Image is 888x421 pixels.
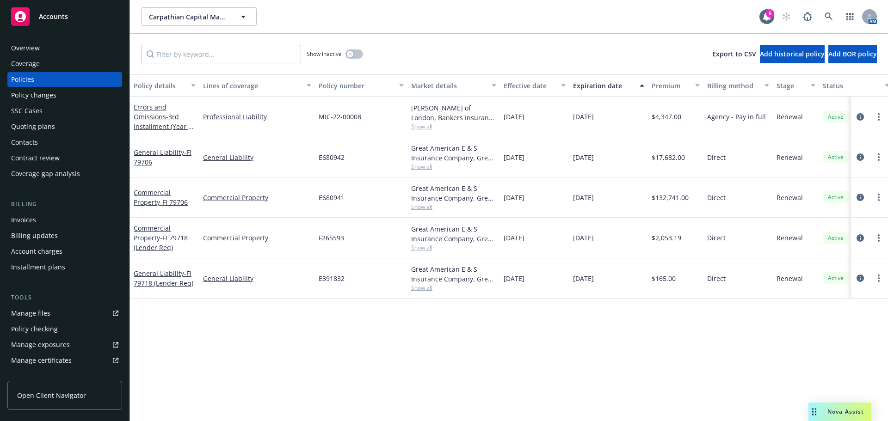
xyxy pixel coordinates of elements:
span: Agency - Pay in full [707,112,766,122]
span: [DATE] [504,112,524,122]
a: General Liability [134,269,193,287]
span: $165.00 [652,274,676,283]
a: Coverage [7,56,122,71]
div: Policy number [319,81,394,91]
span: $4,347.00 [652,112,681,122]
div: Expiration date [573,81,634,91]
div: Account charges [11,244,62,259]
span: - FI 79718 (Lender Req) [134,233,188,252]
span: [DATE] [573,193,594,202]
a: Account charges [7,244,122,259]
span: $132,741.00 [652,193,689,202]
a: Start snowing [777,7,795,26]
div: Great American E & S Insurance Company, Great American Insurance Group [411,224,496,244]
span: Renewal [777,153,803,162]
div: Policy changes [11,88,56,103]
div: Billing [7,200,122,209]
span: Show all [411,122,496,130]
a: Errors and Omissions [134,103,192,140]
span: MIC-22-00008 [319,112,361,122]
span: Carpathian Capital Management [149,12,229,22]
div: Tools [7,293,122,302]
span: Export to CSV [712,49,756,58]
span: Show all [411,203,496,211]
span: Nova Assist [827,408,864,415]
a: SSC Cases [7,104,122,118]
span: - 3rd Installment (Year 3 of 3) [134,112,193,140]
a: Search [820,7,838,26]
button: Expiration date [569,74,648,97]
div: Contract review [11,151,60,165]
span: Direct [707,233,726,243]
span: [DATE] [573,233,594,243]
span: Active [826,153,845,161]
a: Quoting plans [7,119,122,134]
div: Invoices [11,213,36,227]
a: Report a Bug [798,7,817,26]
a: Contract review [7,151,122,165]
button: Lines of coverage [199,74,315,97]
span: [DATE] [504,193,524,202]
span: Show all [411,163,496,171]
button: Effective date [500,74,569,97]
span: E680942 [319,153,345,162]
div: Manage certificates [11,353,72,368]
div: SSC Cases [11,104,43,118]
a: circleInformation [855,273,866,284]
span: [DATE] [573,153,594,162]
a: more [873,192,884,203]
a: Policy changes [7,88,122,103]
span: E680941 [319,193,345,202]
span: Renewal [777,274,803,283]
a: Commercial Property [134,188,188,207]
a: more [873,273,884,284]
div: Lines of coverage [203,81,301,91]
span: Active [826,193,845,201]
a: General Liability [203,153,311,162]
span: E391832 [319,274,345,283]
span: Show all [411,244,496,251]
div: Status [823,81,879,91]
div: Coverage gap analysis [11,166,80,181]
a: Manage claims [7,369,122,384]
a: Coverage gap analysis [7,166,122,181]
span: Active [826,274,845,282]
div: Policy checking [11,322,58,336]
a: more [873,232,884,244]
a: Switch app [841,7,859,26]
span: Add BOR policy [828,49,877,58]
div: Policy details [134,81,185,91]
span: Renewal [777,193,803,202]
span: Direct [707,193,726,202]
a: Commercial Property [134,224,188,252]
a: Installment plans [7,260,122,275]
span: Open Client Navigator [17,390,86,400]
div: Installment plans [11,260,65,275]
a: Commercial Property [203,233,311,243]
a: more [873,152,884,163]
button: Billing method [703,74,773,97]
div: Coverage [11,56,40,71]
input: Filter by keyword... [141,45,301,63]
div: Policies [11,72,34,87]
div: Stage [777,81,805,91]
a: Invoices [7,213,122,227]
div: Manage exposures [11,337,70,352]
div: Billing updates [11,228,58,243]
a: Accounts [7,4,122,30]
span: Direct [707,153,726,162]
span: Direct [707,274,726,283]
a: Manage exposures [7,337,122,352]
span: [DATE] [504,233,524,243]
div: Premium [652,81,690,91]
span: $2,053.19 [652,233,681,243]
button: Policy number [315,74,407,97]
button: Policy details [130,74,199,97]
span: $17,682.00 [652,153,685,162]
div: Great American E & S Insurance Company, Great American Insurance Group, InsureTrust [411,183,496,203]
a: General Liability [134,148,191,166]
div: Manage files [11,306,50,321]
div: Drag to move [808,403,820,421]
span: Accounts [39,13,68,20]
